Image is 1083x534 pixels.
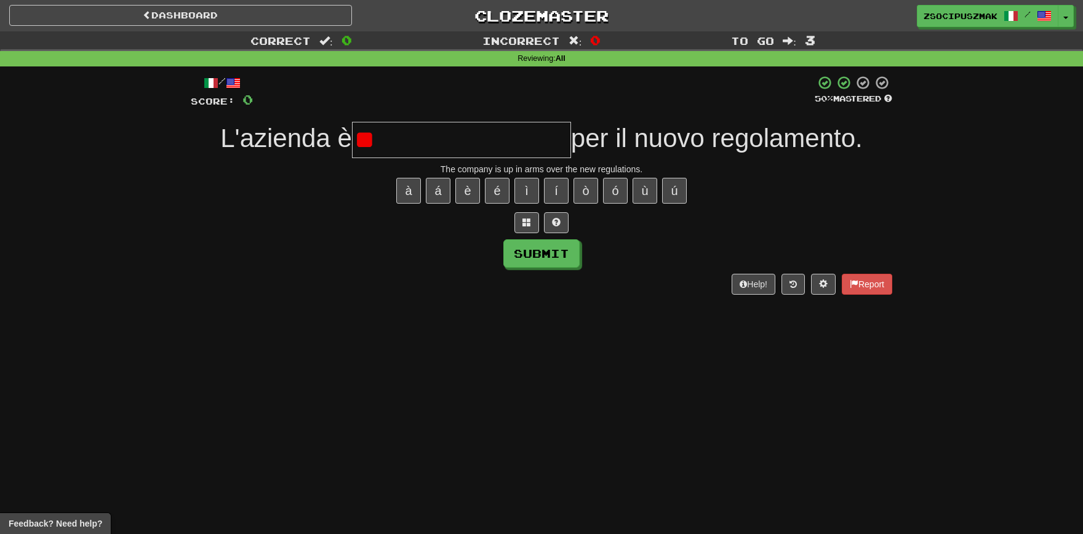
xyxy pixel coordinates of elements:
[544,178,569,204] button: í
[815,94,892,105] div: Mastered
[426,178,450,204] button: á
[9,517,102,530] span: Open feedback widget
[781,274,805,295] button: Round history (alt+y)
[924,10,997,22] span: zsocipuszmak
[514,212,539,233] button: Switch sentence to multiple choice alt+p
[191,96,235,106] span: Score:
[250,34,311,47] span: Correct
[342,33,352,47] span: 0
[556,54,565,63] strong: All
[731,34,774,47] span: To go
[191,163,892,175] div: The company is up in arms over the new regulations.
[455,178,480,204] button: è
[815,94,833,103] span: 50 %
[319,36,333,46] span: :
[220,124,352,153] span: L'azienda è
[396,178,421,204] button: à
[571,124,863,153] span: per il nuovo regolamento.
[805,33,815,47] span: 3
[783,36,796,46] span: :
[573,178,598,204] button: ò
[842,274,892,295] button: Report
[503,239,580,268] button: Submit
[662,178,687,204] button: ú
[514,178,539,204] button: ì
[9,5,352,26] a: Dashboard
[485,178,510,204] button: é
[191,75,253,90] div: /
[569,36,582,46] span: :
[732,274,775,295] button: Help!
[603,178,628,204] button: ó
[1025,10,1031,18] span: /
[242,92,253,107] span: 0
[544,212,569,233] button: Single letter hint - you only get 1 per sentence and score half the points! alt+h
[917,5,1058,27] a: zsocipuszmak /
[482,34,560,47] span: Incorrect
[633,178,657,204] button: ù
[590,33,601,47] span: 0
[370,5,713,26] a: Clozemaster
